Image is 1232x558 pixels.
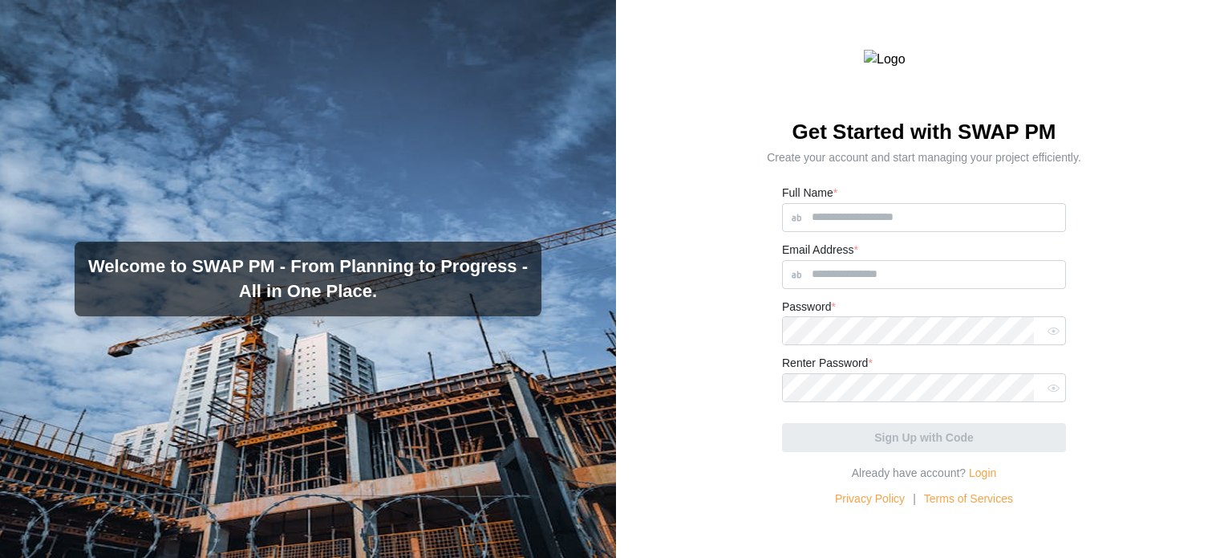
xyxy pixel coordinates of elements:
[852,465,997,483] div: Already have account?
[924,491,1013,508] a: Terms of Services
[835,491,905,508] a: Privacy Policy
[767,118,1081,167] h2: Get Started with SWAP PM
[782,242,858,259] label: Email Address
[782,355,873,373] label: Renter Password
[782,299,836,316] label: Password
[913,491,916,508] div: |
[87,255,529,304] h3: Welcome to SWAP PM - From Planning to Progress - All in One Place.
[969,466,996,479] a: Login
[767,149,1081,167] div: Create your account and start managing your project efficiently.
[864,50,984,70] img: Logo
[782,185,837,202] label: Full Name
